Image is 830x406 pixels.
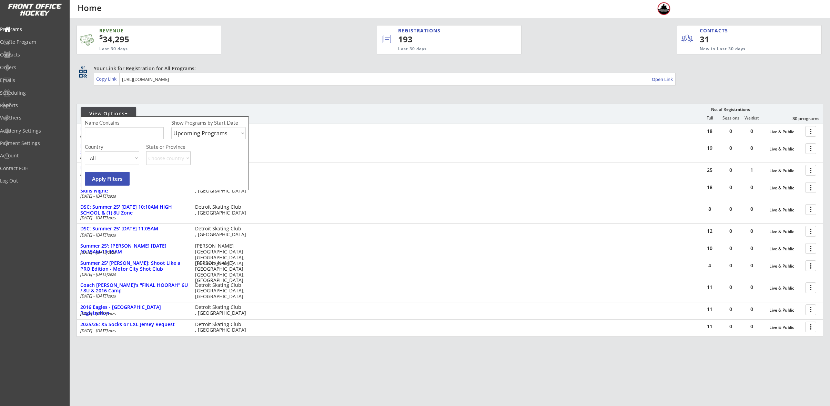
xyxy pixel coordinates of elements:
div: 0 [741,229,762,233]
div: 30 programs [783,115,819,122]
div: 0 [720,207,741,211]
div: [DATE] - [DATE] [80,312,186,316]
div: Last 30 days [398,46,493,52]
div: 11 [699,285,720,290]
div: 12 [699,229,720,233]
div: 0 [720,307,741,312]
div: 0 [741,129,762,134]
div: 0 [741,207,762,211]
div: Summer 25': [PERSON_NAME] [DATE] 10:15AM-11:15AM [80,243,188,255]
div: No. of Registrations [709,107,752,112]
div: View Options [81,110,136,117]
button: more_vert [805,204,816,215]
div: 34,295 [99,33,199,45]
div: Live & Public [769,264,802,269]
div: 193 [398,33,498,45]
button: more_vert [805,304,816,315]
div: 19 [699,146,720,150]
div: 0 [741,146,762,150]
div: DSC: Summer 25' [DATE] 11:05AM [80,226,188,232]
div: qr [79,65,87,70]
div: 18 [699,185,720,190]
div: 0 [741,185,762,190]
div: 2025/26: XS Socks or LXL Jersey Request [80,322,188,327]
div: [DATE] - [DATE] [80,155,186,159]
div: 2016 Eagles - [GEOGRAPHIC_DATA] Registration [80,304,188,316]
a: Open Link [652,74,674,84]
div: Full [699,116,720,121]
div: Live & Public [769,229,802,234]
em: 2025 [108,250,116,255]
div: 0 [720,246,741,251]
div: [DATE] - [DATE] [80,250,186,254]
button: more_vert [805,260,816,271]
div: Waitlist [741,116,762,121]
div: Your Link for Registration for All Programs: [94,65,802,72]
div: [DATE] - [DATE] [80,172,186,176]
div: 25 [699,168,720,173]
div: 0 [741,307,762,312]
div: DSC: Summer 25' [DATE] 6:05PM LTP / 6U / 8U Skills Night! [80,143,188,155]
div: Live & Public [769,308,802,313]
div: 0 [720,229,741,233]
div: Open Link [652,76,674,82]
div: 0 [741,246,762,251]
div: Live & Public [769,286,802,291]
div: DSC: Summer 25' [DATE] 10:10AM HIGH SCHOOL & (1) 8U Zone [80,204,188,216]
div: 4 [699,263,720,268]
div: Live & Public [769,208,802,212]
div: Summer 25' [PERSON_NAME]: Shoot Like a PRO Edition - Motor City Shot Club [80,260,188,272]
div: [DATE] - [DATE] [80,233,186,237]
div: Detroit Skating Club , [GEOGRAPHIC_DATA] [195,304,249,316]
div: 0 [720,185,741,190]
div: 18 [699,129,720,134]
div: Copy Link [96,76,118,82]
button: more_vert [805,282,816,293]
em: 2025 [108,272,116,277]
div: Live & Public [769,247,802,251]
div: DSC: Summer 25' [DATE] 5:10PM [80,126,188,132]
div: DSC: Summer 25' [DATE] 5:10PM [80,165,188,171]
sup: $ [99,33,103,41]
div: Show Programs by Start Date [171,120,245,125]
div: [DATE] - [DATE] [80,216,186,220]
em: 2025 [108,311,116,316]
button: more_vert [805,165,816,176]
div: Detroit Skating Club , [GEOGRAPHIC_DATA] [195,204,249,216]
div: CONTACTS [700,27,731,34]
div: REVENUE [99,27,188,34]
div: New in Last 30 days [700,46,789,52]
div: 10 [699,246,720,251]
button: more_vert [805,126,816,137]
div: 8 [699,207,720,211]
div: State or Province [146,144,245,149]
button: Apply Filters [85,172,130,186]
div: Detroit Skating Club , [GEOGRAPHIC_DATA] [195,226,249,238]
div: [PERSON_NAME][GEOGRAPHIC_DATA] [GEOGRAPHIC_DATA], [GEOGRAPHIC_DATA] [195,260,249,283]
div: [DATE] - [DATE] [80,194,186,198]
div: [PERSON_NAME][GEOGRAPHIC_DATA] [GEOGRAPHIC_DATA], [GEOGRAPHIC_DATA] [195,243,249,266]
em: 2025 [108,233,116,238]
em: 2025 [108,216,116,220]
div: 11 [699,307,720,312]
em: 2025 [108,194,116,199]
div: 0 [720,146,741,150]
em: 2025 [108,294,116,299]
div: 0 [720,285,741,290]
div: 0 [720,168,741,173]
button: more_vert [805,243,816,254]
div: 0 [741,285,762,290]
div: Live & Public [769,168,802,173]
div: Detroit Skating Club [GEOGRAPHIC_DATA], [GEOGRAPHIC_DATA] [195,282,249,300]
button: qr_code [78,69,88,79]
div: Name Contains [85,120,139,125]
div: REGISTRATIONS [398,27,489,34]
div: 0 [720,129,741,134]
div: [DATE] - [DATE] [80,329,186,333]
button: more_vert [805,322,816,332]
button: more_vert [805,182,816,193]
div: [DATE] - [DATE] [80,133,186,137]
div: 0 [720,324,741,329]
div: Sessions [720,116,741,121]
div: Coach [PERSON_NAME]'s "FINAL HOORAH" 6U / 8U & 2016 Camp [80,282,188,294]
